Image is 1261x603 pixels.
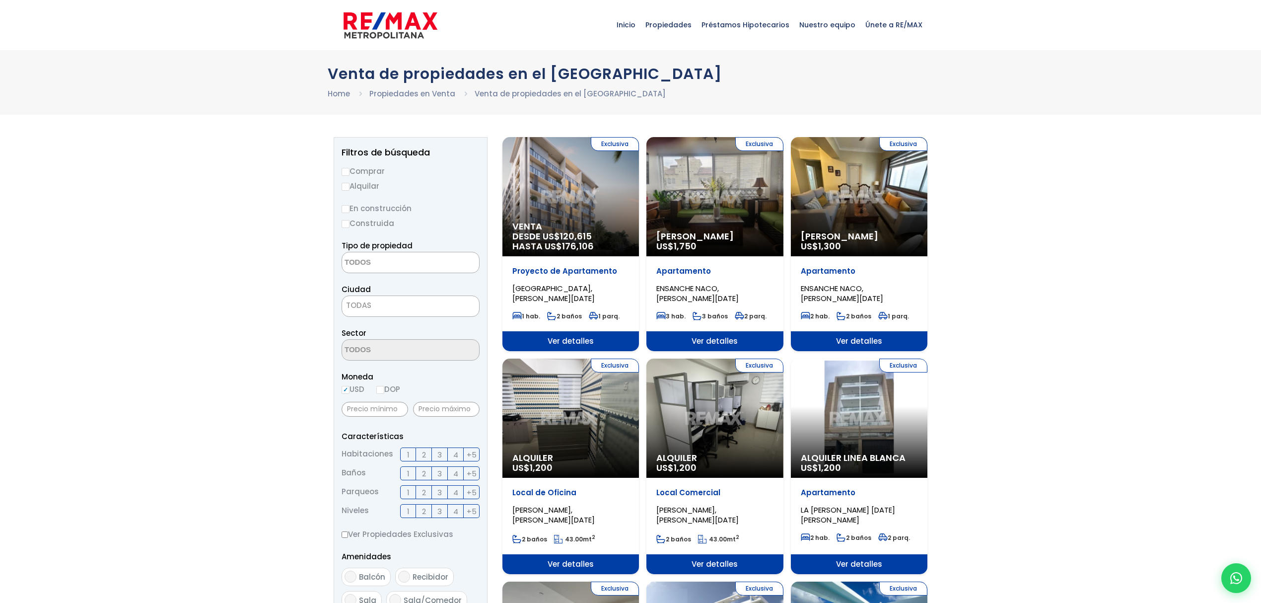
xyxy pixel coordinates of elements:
[646,331,783,351] span: Ver detalles
[342,550,480,563] p: Amenidades
[656,453,773,463] span: Alquiler
[422,467,426,480] span: 2
[342,383,364,395] label: USD
[342,296,480,317] span: TODAS
[709,535,727,543] span: 43.00
[422,449,426,461] span: 2
[342,148,480,157] h2: Filtros de búsqueda
[656,240,697,252] span: US$
[791,554,927,574] span: Ver detalles
[376,383,400,395] label: DOP
[342,183,350,191] input: Alquilar
[342,485,379,499] span: Parqueos
[735,582,783,596] span: Exclusiva
[359,572,385,582] span: Balcón
[591,137,639,151] span: Exclusiva
[346,300,371,310] span: TODAS
[342,217,480,229] label: Construida
[342,284,371,295] span: Ciudad
[512,312,540,320] span: 1 hab.
[736,533,739,541] sup: 2
[656,535,691,543] span: 2 baños
[674,461,697,474] span: 1,200
[467,449,477,461] span: +5
[791,359,927,574] a: Exclusiva Alquiler Linea Blanca US$1,200 Apartamento LA [PERSON_NAME] [DATE][PERSON_NAME] 2 hab. ...
[735,312,767,320] span: 2 parq.
[453,505,458,518] span: 4
[422,486,426,499] span: 2
[502,331,639,351] span: Ver detalles
[512,283,595,303] span: [GEOGRAPHIC_DATA], [PERSON_NAME][DATE]
[344,10,437,40] img: remax-metropolitana-logo
[791,137,927,351] a: Exclusiva [PERSON_NAME] US$1,300 Apartamento ENSANCHE NACO, [PERSON_NAME][DATE] 2 hab. 2 baños 1 ...
[407,467,410,480] span: 1
[674,240,697,252] span: 1,750
[801,240,841,252] span: US$
[342,240,413,251] span: Tipo de propiedad
[376,386,384,394] input: DOP
[656,461,697,474] span: US$
[512,453,629,463] span: Alquiler
[794,10,860,40] span: Nuestro equipo
[801,488,917,498] p: Apartamento
[342,252,438,274] textarea: Search
[467,486,477,499] span: +5
[512,505,595,525] span: [PERSON_NAME], [PERSON_NAME][DATE]
[547,312,582,320] span: 2 baños
[437,467,442,480] span: 3
[437,486,442,499] span: 3
[342,448,393,461] span: Habitaciones
[612,10,640,40] span: Inicio
[342,328,366,338] span: Sector
[512,241,629,251] span: HASTA US$
[565,535,583,543] span: 43.00
[467,467,477,480] span: +5
[342,466,366,480] span: Baños
[656,312,686,320] span: 3 hab.
[502,554,639,574] span: Ver detalles
[554,535,595,543] span: mt
[502,359,639,574] a: Exclusiva Alquiler US$1,200 Local de Oficina [PERSON_NAME], [PERSON_NAME][DATE] 2 baños 43.00mt2 ...
[801,505,895,525] span: LA [PERSON_NAME] [DATE][PERSON_NAME]
[328,88,350,99] a: Home
[589,312,620,320] span: 1 parq.
[801,266,917,276] p: Apartamento
[345,571,356,583] input: Balcón
[512,535,547,543] span: 2 baños
[342,205,350,213] input: En construcción
[818,461,841,474] span: 1,200
[342,168,350,176] input: Comprar
[453,449,458,461] span: 4
[560,230,592,242] span: 120,615
[512,488,629,498] p: Local de Oficina
[437,505,442,518] span: 3
[407,449,410,461] span: 1
[656,283,739,303] span: ENSANCHE NACO, [PERSON_NAME][DATE]
[735,359,783,373] span: Exclusiva
[646,359,783,574] a: Exclusiva Alquiler US$1,200 Local Comercial [PERSON_NAME], [PERSON_NAME][DATE] 2 baños 43.00mt2 V...
[407,505,410,518] span: 1
[512,461,553,474] span: US$
[342,504,369,518] span: Niveles
[646,554,783,574] span: Ver detalles
[342,220,350,228] input: Construida
[640,10,697,40] span: Propiedades
[879,359,927,373] span: Exclusiva
[342,386,350,394] input: USD
[656,505,739,525] span: [PERSON_NAME], [PERSON_NAME][DATE]
[422,505,426,518] span: 2
[342,340,438,361] textarea: Search
[801,453,917,463] span: Alquiler Linea Blanca
[502,137,639,351] a: Exclusiva Venta DESDE US$120,615 HASTA US$176,106 Proyecto de Apartamento [GEOGRAPHIC_DATA], [PER...
[342,299,479,312] span: TODAS
[656,231,773,241] span: [PERSON_NAME]
[342,202,480,215] label: En construcción
[467,505,477,518] span: +5
[453,486,458,499] span: 4
[369,88,455,99] a: Propiedades en Venta
[879,582,927,596] span: Exclusiva
[801,312,830,320] span: 2 hab.
[801,231,917,241] span: [PERSON_NAME]
[530,461,553,474] span: 1,200
[791,331,927,351] span: Ver detalles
